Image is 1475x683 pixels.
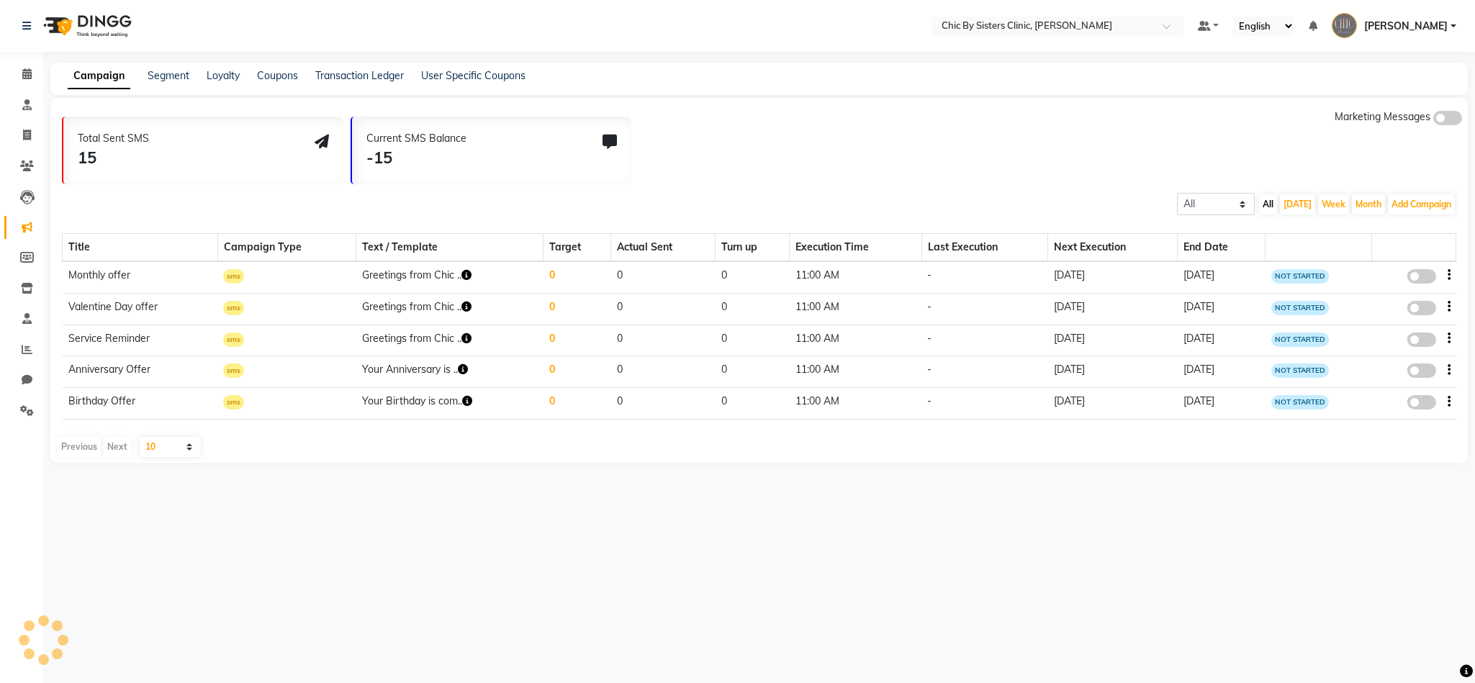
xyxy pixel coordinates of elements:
[1388,194,1455,214] button: Add Campaign
[217,234,356,262] th: Campaign Type
[1048,325,1178,356] td: [DATE]
[921,261,1048,293] td: -
[611,293,716,325] td: 0
[1048,293,1178,325] td: [DATE]
[716,356,790,388] td: 0
[63,356,218,388] td: Anniversary Offer
[223,363,244,378] span: sms
[543,356,611,388] td: 0
[1178,356,1266,388] td: [DATE]
[716,261,790,293] td: 0
[78,131,149,146] div: Total Sent SMS
[63,261,218,293] td: Monthly offer
[1178,325,1266,356] td: [DATE]
[1048,234,1178,262] th: Next Execution
[1271,333,1329,347] span: NOT STARTED
[921,325,1048,356] td: -
[257,69,298,82] a: Coupons
[37,6,135,46] img: logo
[63,325,218,356] td: Service Reminder
[543,234,611,262] th: Target
[68,63,130,89] a: Campaign
[921,388,1048,420] td: -
[611,325,716,356] td: 0
[1407,333,1436,347] label: false
[223,395,244,410] span: sms
[223,301,244,315] span: sms
[1048,261,1178,293] td: [DATE]
[790,356,921,388] td: 11:00 AM
[1178,234,1266,262] th: End Date
[63,293,218,325] td: Valentine Day offer
[207,69,240,82] a: Loyalty
[1259,194,1277,214] button: All
[790,325,921,356] td: 11:00 AM
[1364,19,1448,34] span: [PERSON_NAME]
[148,69,189,82] a: Segment
[790,261,921,293] td: 11:00 AM
[421,69,526,82] a: User Specific Coupons
[543,261,611,293] td: 0
[63,234,218,262] th: Title
[1407,301,1436,315] label: false
[611,388,716,420] td: 0
[315,69,404,82] a: Transaction Ledger
[716,388,790,420] td: 0
[1271,269,1329,284] span: NOT STARTED
[1335,110,1430,123] span: Marketing Messages
[790,234,921,262] th: Execution Time
[921,356,1048,388] td: -
[78,146,149,170] div: 15
[356,293,543,325] td: Greetings from Chic ..
[356,325,543,356] td: Greetings from Chic ..
[1271,301,1329,315] span: NOT STARTED
[223,269,244,284] span: sms
[543,388,611,420] td: 0
[790,293,921,325] td: 11:00 AM
[1178,293,1266,325] td: [DATE]
[356,388,543,420] td: Your Birthday is com..
[366,131,466,146] div: Current SMS Balance
[1280,194,1315,214] button: [DATE]
[790,388,921,420] td: 11:00 AM
[1048,356,1178,388] td: [DATE]
[1407,395,1436,410] label: false
[356,234,543,262] th: Text / Template
[1271,363,1329,378] span: NOT STARTED
[366,146,466,170] div: -15
[716,293,790,325] td: 0
[1352,194,1385,214] button: Month
[543,293,611,325] td: 0
[1407,363,1436,378] label: false
[611,261,716,293] td: 0
[921,293,1048,325] td: -
[611,356,716,388] td: 0
[716,234,790,262] th: Turn up
[1271,395,1329,410] span: NOT STARTED
[543,325,611,356] td: 0
[356,356,543,388] td: Your Anniversary is ..
[223,333,244,347] span: sms
[356,261,543,293] td: Greetings from Chic ..
[1178,388,1266,420] td: [DATE]
[611,234,716,262] th: Actual Sent
[1048,388,1178,420] td: [DATE]
[1178,261,1266,293] td: [DATE]
[1332,13,1357,38] img: SHUBHAM SHARMA
[63,388,218,420] td: Birthday Offer
[1407,269,1436,284] label: false
[1318,194,1349,214] button: Week
[716,325,790,356] td: 0
[921,234,1048,262] th: Last Execution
